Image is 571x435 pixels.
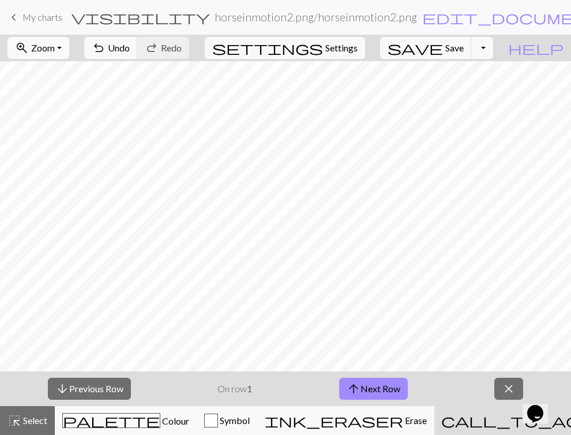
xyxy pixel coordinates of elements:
span: Erase [403,415,427,426]
span: visibility [72,9,210,25]
span: Symbol [218,415,250,426]
button: Undo [84,37,138,59]
button: Previous Row [48,378,131,400]
span: close [502,381,516,397]
iframe: chat widget [523,389,559,423]
span: Settings [325,41,358,55]
span: Zoom [31,42,55,53]
h2: horseinmotion2.png / horseinmotion2.png [215,10,417,24]
span: settings [212,40,323,56]
span: keyboard_arrow_left [7,9,21,25]
span: Undo [108,42,130,53]
a: My charts [7,8,62,27]
button: Zoom [7,37,69,59]
button: Colour [55,406,197,435]
span: palette [63,412,160,429]
span: My charts [22,12,62,23]
i: Settings [212,41,323,55]
span: highlight_alt [7,412,21,429]
span: Save [445,42,464,53]
span: arrow_upward [347,381,360,397]
span: zoom_in [15,40,29,56]
span: Colour [160,415,189,426]
span: save [388,40,443,56]
button: Next Row [339,378,408,400]
strong: 1 [247,383,252,394]
span: arrow_downward [55,381,69,397]
button: Symbol [197,406,257,435]
button: Save [380,37,472,59]
span: undo [92,40,106,56]
p: On row [217,382,252,396]
button: SettingsSettings [205,37,365,59]
span: help [508,40,564,56]
button: Erase [257,406,434,435]
span: Select [21,415,47,426]
span: ink_eraser [265,412,403,429]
